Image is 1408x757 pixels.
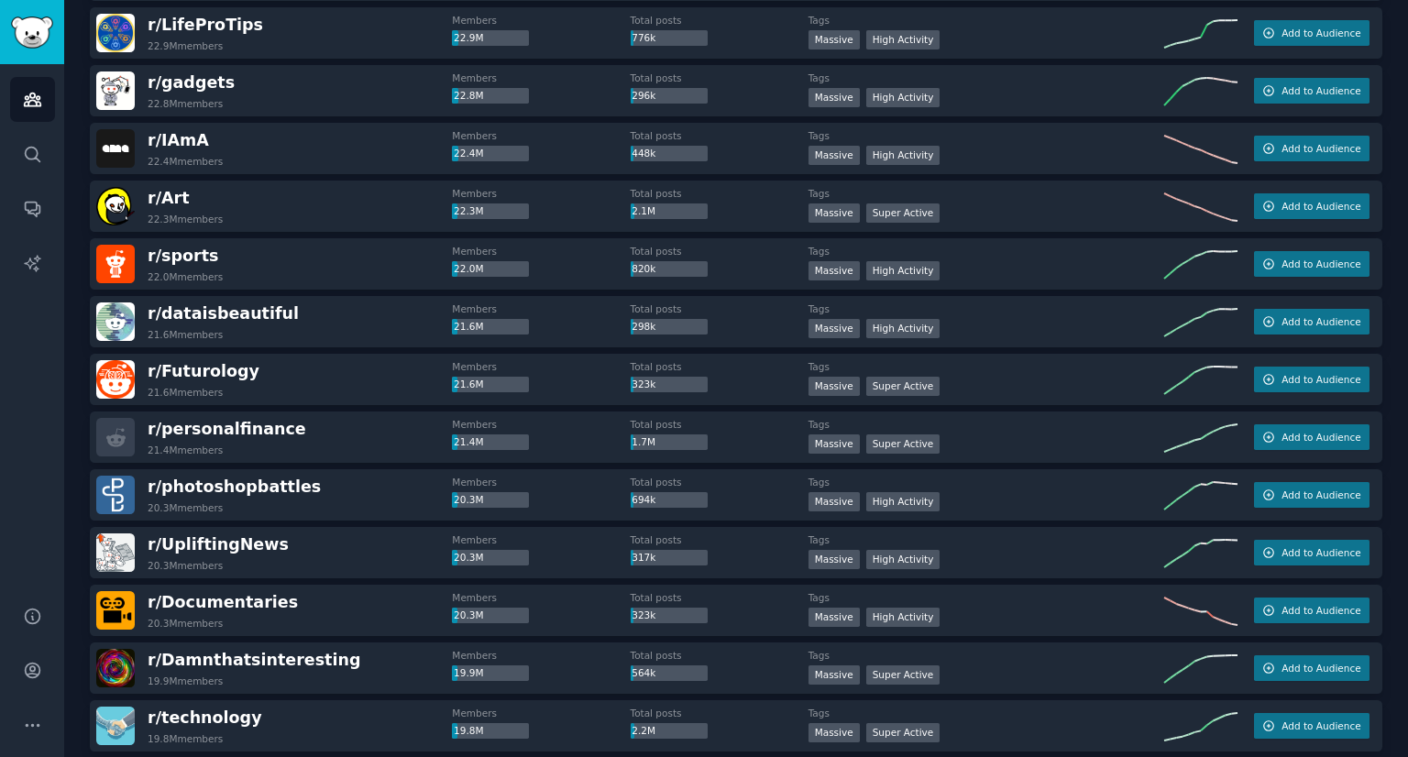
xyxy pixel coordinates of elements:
span: r/ Art [148,189,190,207]
div: 19.9M [452,665,529,682]
dt: Members [452,302,630,315]
div: 323k [631,377,708,393]
div: 22.4M members [148,155,223,168]
div: Massive [808,30,860,49]
div: 317k [631,550,708,566]
img: gadgets [96,71,135,110]
dt: Tags [808,591,1164,604]
span: r/ dataisbeautiful [148,304,299,323]
button: Add to Audience [1254,78,1369,104]
button: Add to Audience [1254,655,1369,681]
div: Super Active [866,665,940,685]
div: High Activity [866,608,940,627]
div: Super Active [866,723,940,742]
dt: Members [452,245,630,258]
div: Super Active [866,434,940,454]
img: sports [96,245,135,283]
div: 21.6M [452,319,529,335]
img: Documentaries [96,591,135,630]
div: 21.4M [452,434,529,451]
dt: Total posts [631,187,808,200]
button: Add to Audience [1254,367,1369,392]
div: 21.4M members [148,444,223,456]
dt: Tags [808,245,1164,258]
div: 21.6M [452,377,529,393]
dt: Tags [808,71,1164,84]
div: 22.4M [452,146,529,162]
span: r/ IAmA [148,131,209,149]
div: Massive [808,492,860,511]
img: GummySearch logo [11,16,53,49]
button: Add to Audience [1254,482,1369,508]
dt: Total posts [631,591,808,604]
dt: Total posts [631,533,808,546]
div: Massive [808,377,860,396]
dt: Total posts [631,707,808,719]
div: Massive [808,550,860,569]
dt: Members [452,187,630,200]
div: 21.6M members [148,328,223,341]
div: 22.9M members [148,39,223,52]
dt: Tags [808,187,1164,200]
div: High Activity [866,261,940,280]
span: r/ sports [148,247,218,265]
dt: Members [452,591,630,604]
div: 694k [631,492,708,509]
span: r/ LifeProTips [148,16,263,34]
div: 448k [631,146,708,162]
div: High Activity [866,146,940,165]
div: 22.3M members [148,213,223,225]
div: Massive [808,88,860,107]
div: 323k [631,608,708,624]
span: Add to Audience [1281,27,1360,39]
div: 296k [631,88,708,104]
button: Add to Audience [1254,540,1369,565]
dt: Total posts [631,245,808,258]
div: High Activity [866,88,940,107]
img: technology [96,707,135,745]
div: Super Active [866,377,940,396]
img: Art [96,187,135,225]
img: IAmA [96,129,135,168]
span: r/ technology [148,708,262,727]
span: Add to Audience [1281,200,1360,213]
dt: Members [452,707,630,719]
dt: Tags [808,129,1164,142]
dt: Tags [808,418,1164,431]
div: Massive [808,203,860,223]
span: r/ personalfinance [148,420,306,438]
span: Add to Audience [1281,258,1360,270]
div: Massive [808,319,860,338]
span: Add to Audience [1281,431,1360,444]
div: Massive [808,146,860,165]
img: photoshopbattles [96,476,135,514]
dt: Total posts [631,418,808,431]
dt: Members [452,129,630,142]
span: Add to Audience [1281,546,1360,559]
div: 20.3M members [148,559,223,572]
div: 20.3M [452,608,529,624]
div: High Activity [866,319,940,338]
div: Massive [808,261,860,280]
img: UpliftingNews [96,533,135,572]
div: Massive [808,608,860,627]
span: Add to Audience [1281,142,1360,155]
span: Add to Audience [1281,604,1360,617]
div: Massive [808,723,860,742]
button: Add to Audience [1254,251,1369,277]
button: Add to Audience [1254,193,1369,219]
div: 20.3M members [148,501,223,514]
dt: Members [452,649,630,662]
dt: Members [452,533,630,546]
span: r/ UpliftingNews [148,535,289,554]
dt: Total posts [631,302,808,315]
img: dataisbeautiful [96,302,135,341]
dt: Tags [808,14,1164,27]
span: Add to Audience [1281,84,1360,97]
div: 22.0M [452,261,529,278]
div: 19.8M [452,723,529,740]
button: Add to Audience [1254,309,1369,335]
div: 298k [631,319,708,335]
div: 1.7M [631,434,708,451]
dt: Members [452,14,630,27]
